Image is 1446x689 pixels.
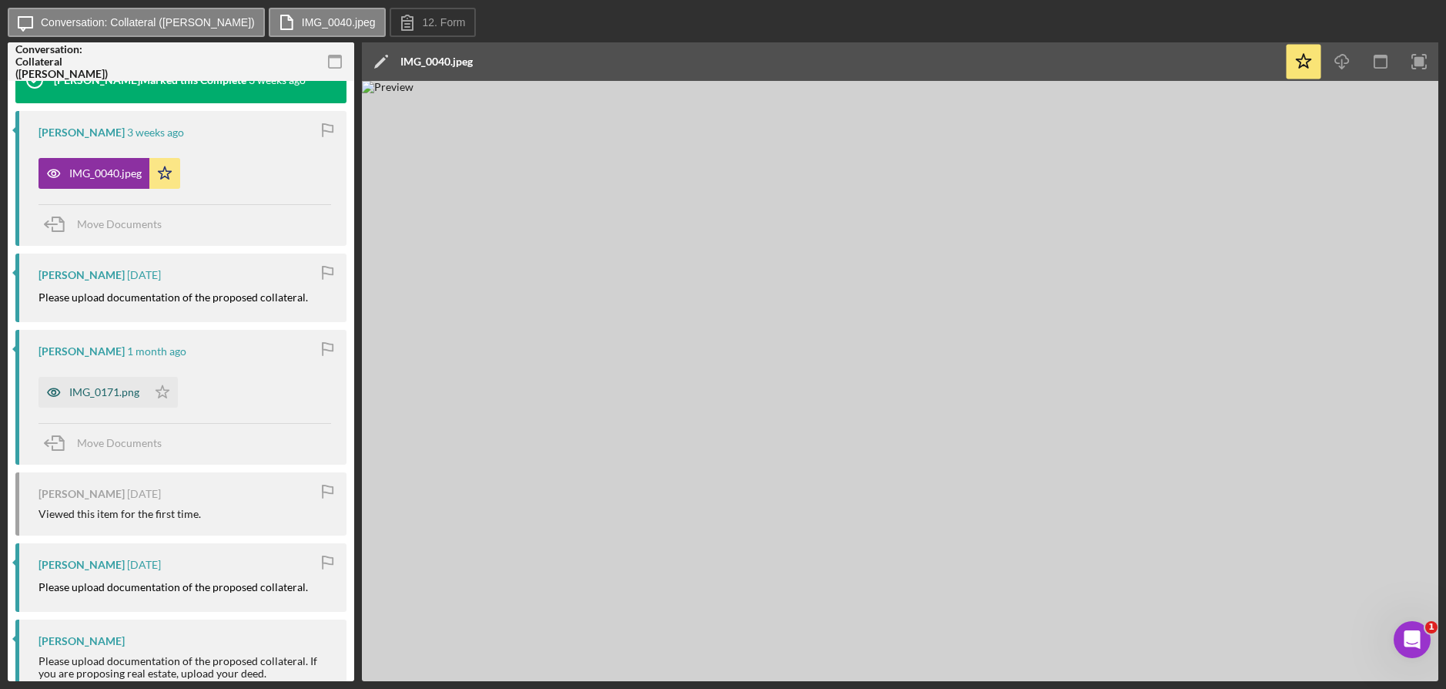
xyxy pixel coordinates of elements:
div: IMG_0171.png [69,386,139,398]
div: [PERSON_NAME] [38,559,125,571]
div: [PERSON_NAME] [38,269,125,281]
label: 12. Form [423,16,466,29]
mark: Please upload documentation of the proposed collateral. [38,291,308,304]
button: Conversation: Collateral ([PERSON_NAME]) [8,8,265,37]
mark: Please upload documentation of the proposed collateral. [38,580,308,593]
button: Move Documents [38,205,177,244]
time: 2025-07-07 20:09 [127,559,161,571]
time: 2025-07-30 15:19 [127,269,161,281]
time: 2025-08-07 17:46 [127,126,184,139]
div: [PERSON_NAME] [38,345,125,358]
span: 1 [1425,621,1438,634]
time: 2025-07-07 20:21 [127,488,161,500]
label: IMG_0040.jpeg [302,16,376,29]
div: [PERSON_NAME] [38,635,125,647]
button: IMG_0040.jpeg [38,158,180,189]
div: Viewed this item for the first time. [38,508,201,520]
div: IMG_0040.jpeg [400,55,473,68]
div: [PERSON_NAME] Marked this Complete [54,74,246,86]
time: 2025-08-07 18:56 [249,74,306,86]
span: Move Documents [77,217,162,230]
div: [PERSON_NAME] [38,488,125,500]
button: Move Documents [38,424,177,462]
div: [PERSON_NAME] [38,126,125,139]
button: IMG_0040.jpeg [269,8,386,37]
button: IMG_0171.png [38,377,178,408]
iframe: Intercom live chat [1394,621,1431,658]
div: IMG_0040.jpeg [69,167,142,180]
img: Preview [362,81,1438,681]
div: Conversation: Collateral ([PERSON_NAME]) [15,43,123,80]
span: Move Documents [77,436,162,449]
time: 2025-07-25 16:17 [127,345,186,358]
button: 12. Form [390,8,476,37]
label: Conversation: Collateral ([PERSON_NAME]) [41,16,255,29]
